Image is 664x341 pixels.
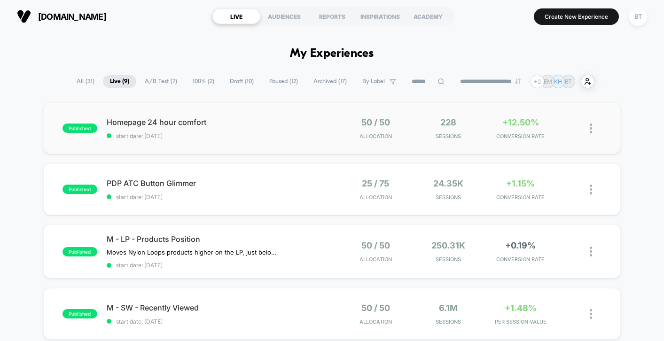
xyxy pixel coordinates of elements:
[431,240,465,250] span: 250.31k
[359,318,392,325] span: Allocation
[590,247,592,256] img: close
[107,248,281,256] span: Moves Nylon Loops products higher on the LP, just below PFAS-free section
[487,256,555,263] span: CONVERSION RATE
[629,8,647,26] div: BT
[505,240,536,250] span: +0.19%
[414,318,482,325] span: Sessions
[107,132,332,139] span: start date: [DATE]
[487,318,555,325] span: PER SESSION VALUE
[138,75,184,88] span: A/B Test ( 7 )
[107,318,332,325] span: start date: [DATE]
[361,240,390,250] span: 50 / 50
[359,256,392,263] span: Allocation
[62,247,97,256] span: published
[531,75,544,88] div: + 2
[260,9,308,24] div: AUDIENCES
[212,9,260,24] div: LIVE
[590,124,592,133] img: close
[626,7,650,26] button: BT
[590,185,592,194] img: close
[487,133,555,139] span: CONVERSION RATE
[487,194,555,201] span: CONVERSION RATE
[505,303,537,313] span: +1.48%
[107,178,332,188] span: PDP ATC Button Glimmer
[356,9,404,24] div: INSPIRATIONS
[506,178,535,188] span: +1.15%
[361,117,390,127] span: 50 / 50
[306,75,354,88] span: Archived ( 17 )
[590,309,592,319] img: close
[362,78,385,85] span: By Label
[103,75,136,88] span: Live ( 9 )
[440,117,456,127] span: 228
[359,194,392,201] span: Allocation
[404,9,452,24] div: ACADEMY
[414,256,482,263] span: Sessions
[107,194,332,201] span: start date: [DATE]
[107,234,332,244] span: M - LP - Products Position
[17,9,31,23] img: Visually logo
[38,12,106,22] span: [DOMAIN_NAME]
[62,124,97,133] span: published
[362,178,389,188] span: 25 / 75
[502,117,539,127] span: +12.50%
[62,185,97,194] span: published
[361,303,390,313] span: 50 / 50
[565,78,572,85] p: BT
[223,75,261,88] span: Draft ( 10 )
[308,9,356,24] div: REPORTS
[359,133,392,139] span: Allocation
[433,178,463,188] span: 24.35k
[414,194,482,201] span: Sessions
[554,78,562,85] p: KH
[14,9,109,24] button: [DOMAIN_NAME]
[186,75,221,88] span: 100% ( 2 )
[70,75,102,88] span: All ( 31 )
[107,117,332,127] span: Homepage 24 hour comfort
[544,78,552,85] p: EM
[534,8,619,25] button: Create New Experience
[439,303,458,313] span: 6.1M
[515,78,521,84] img: end
[414,133,482,139] span: Sessions
[290,47,374,61] h1: My Experiences
[107,262,332,269] span: start date: [DATE]
[62,309,97,318] span: published
[107,303,332,312] span: M - SW - Recently Viewed
[262,75,305,88] span: Paused ( 12 )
